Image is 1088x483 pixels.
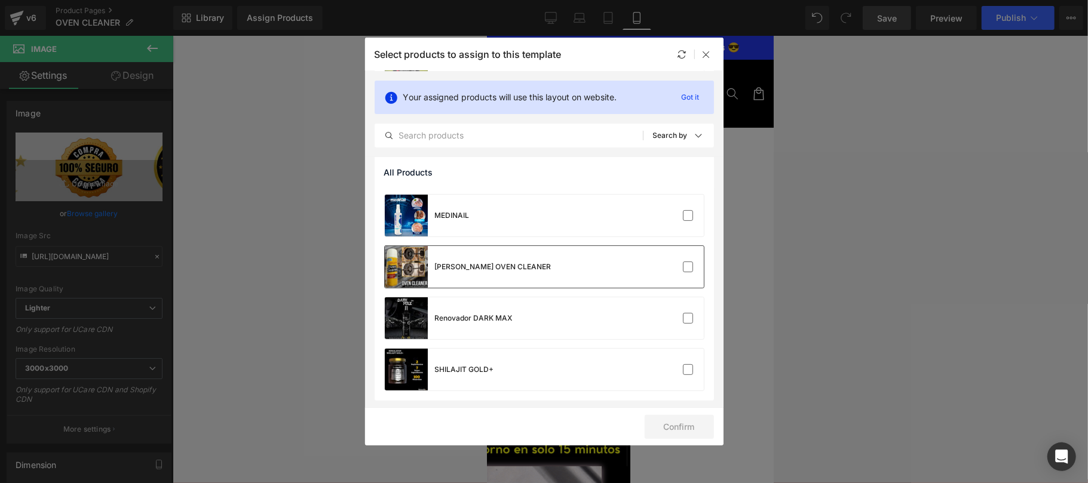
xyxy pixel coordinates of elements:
[385,246,428,288] a: product-img
[403,91,617,104] p: Your assigned products will use this layout on website.
[375,128,643,143] input: Search products
[677,90,704,104] p: Got it
[76,30,211,85] a: Nova Import [GEOGRAPHIC_DATA]
[85,32,203,84] span: Nova Import [GEOGRAPHIC_DATA]
[435,313,513,324] div: Renovador DARK MAX
[385,349,428,390] a: product-img
[126,7,206,17] p: Envio Gratis 🚚
[435,364,494,375] div: SHILAJIT GOLD+
[435,210,470,221] div: MEDINAIL
[375,48,562,60] p: Select products to assign to this template
[384,168,433,177] span: All Products
[435,262,551,272] div: [PERSON_NAME] OVEN CLEANER
[385,195,428,236] a: product-img
[385,297,428,339] a: product-img
[645,415,714,439] button: Confirm
[232,45,259,71] summary: Búsqueda
[2,45,28,71] summary: Menú
[1047,442,1076,471] div: Open Intercom Messenger
[653,131,688,140] p: Search by
[242,7,379,17] p: Descuentos Exclusivos 😎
